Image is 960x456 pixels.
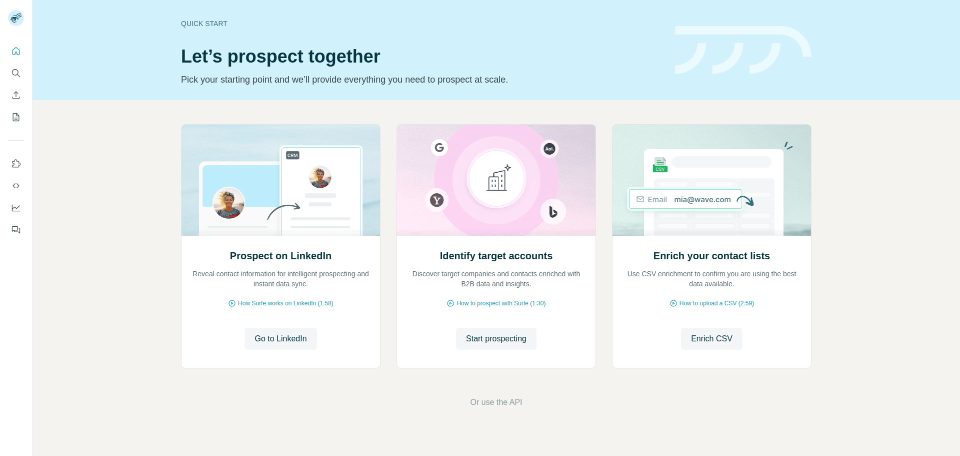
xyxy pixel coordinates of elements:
button: Dashboard [8,199,24,217]
p: Pick your starting point and we’ll provide everything you need to prospect at scale. [181,73,663,87]
img: Identify target accounts [396,125,596,236]
h1: Let’s prospect together [181,47,663,67]
h2: Enrich your contact lists [653,249,770,263]
button: Go to LinkedIn [244,328,316,350]
button: Enrich CSV [681,328,742,350]
p: Discover target companies and contacts enriched with B2B data and insights. [407,269,585,289]
img: banner [675,26,811,75]
button: Feedback [8,221,24,239]
button: My lists [8,108,24,126]
h2: Prospect on LinkedIn [230,249,331,263]
span: How to upload a CSV (2:59) [679,299,754,308]
button: Search [8,64,24,82]
button: Quick start [8,42,24,60]
button: Enrich CSV [8,86,24,104]
img: Enrich your contact lists [612,125,811,236]
button: Start prospecting [456,328,536,350]
span: How Surfe works on LinkedIn (1:58) [238,299,333,308]
p: Reveal contact information for intelligent prospecting and instant data sync. [191,269,370,289]
button: Use Surfe API [8,177,24,195]
span: Start prospecting [466,333,526,345]
span: Go to LinkedIn [254,333,306,345]
img: Prospect on LinkedIn [181,125,380,236]
button: Use Surfe on LinkedIn [8,155,24,173]
span: Enrich CSV [691,333,732,345]
p: Use CSV enrichment to confirm you are using the best data available. [622,269,801,289]
h2: Identify target accounts [440,249,553,263]
div: Quick start [181,19,663,29]
span: How to prospect with Surfe (1:30) [456,299,545,308]
button: Or use the API [470,396,522,408]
